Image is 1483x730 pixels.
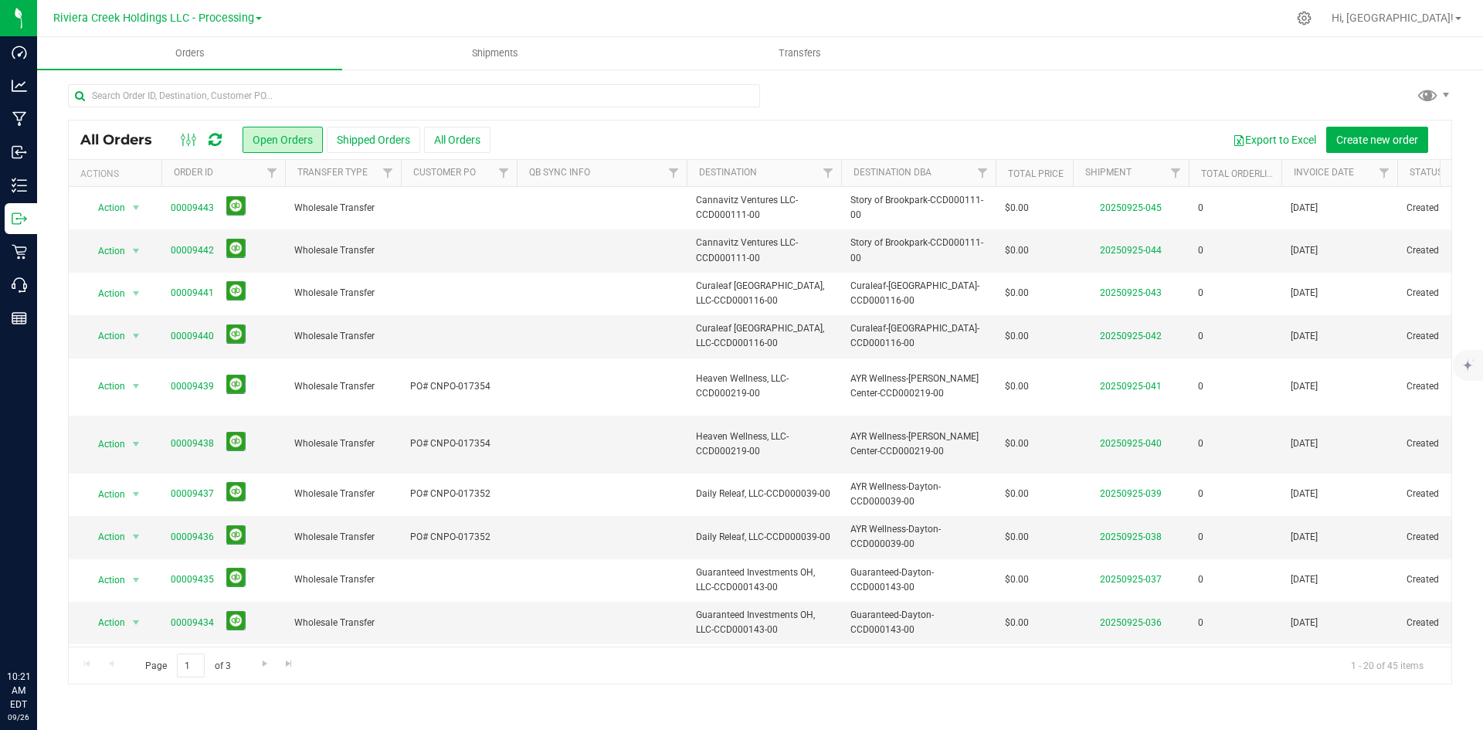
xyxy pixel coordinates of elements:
span: select [127,484,146,505]
span: Action [84,569,126,591]
span: [DATE] [1291,329,1318,344]
span: Guaranteed Investments OH, LLC-CCD000143-00 [696,565,832,595]
button: All Orders [424,127,490,153]
a: 00009437 [171,487,214,501]
span: 0 [1198,286,1203,300]
inline-svg: Inventory [12,178,27,193]
span: [DATE] [1291,286,1318,300]
inline-svg: Manufacturing [12,111,27,127]
span: 1 - 20 of 45 items [1339,654,1436,677]
span: Orders [154,46,226,60]
a: Filter [816,160,841,186]
span: AYR Wellness-[PERSON_NAME] Center-CCD000219-00 [850,372,986,401]
inline-svg: Outbound [12,211,27,226]
span: $0.00 [1005,436,1029,451]
a: 20250925-037 [1100,574,1162,585]
span: $0.00 [1005,201,1029,216]
span: select [127,240,146,262]
span: $0.00 [1005,572,1029,587]
button: Open Orders [243,127,323,153]
span: Curaleaf-[GEOGRAPHIC_DATA]-CCD000116-00 [850,279,986,308]
span: Daily Releaf, LLC-CCD000039-00 [696,487,832,501]
a: 00009440 [171,329,214,344]
a: Transfers [647,37,952,70]
span: Guaranteed Investments OH, LLC-CCD000143-00 [696,608,832,637]
a: Destination DBA [853,167,932,178]
span: Wholesale Transfer [294,379,392,394]
div: Actions [80,168,155,179]
span: 0 [1198,572,1203,587]
button: Shipped Orders [327,127,420,153]
span: select [127,197,146,219]
span: [DATE] [1291,379,1318,394]
a: 00009441 [171,286,214,300]
span: select [127,612,146,633]
a: Orders [37,37,342,70]
span: Hi, [GEOGRAPHIC_DATA]! [1332,12,1454,24]
span: AYR Wellness-Dayton-CCD000039-00 [850,522,986,552]
span: select [127,283,146,304]
a: 00009434 [171,616,214,630]
a: 20250925-036 [1100,617,1162,628]
a: 20250925-038 [1100,531,1162,542]
a: 20250925-041 [1100,381,1162,392]
span: [DATE] [1291,436,1318,451]
inline-svg: Call Center [12,277,27,293]
a: QB Sync Info [529,167,590,178]
span: Action [84,240,126,262]
span: Action [84,375,126,397]
a: 00009435 [171,572,214,587]
inline-svg: Inbound [12,144,27,160]
a: Filter [1372,160,1397,186]
span: Action [84,484,126,505]
span: select [127,325,146,347]
span: Action [84,526,126,548]
iframe: Resource center [15,606,62,653]
inline-svg: Dashboard [12,45,27,60]
span: Transfers [758,46,842,60]
span: Guaranteed-Dayton-CCD000143-00 [850,565,986,595]
span: $0.00 [1005,243,1029,258]
a: 00009442 [171,243,214,258]
span: 0 [1198,201,1203,216]
span: Action [84,283,126,304]
span: Action [84,197,126,219]
span: Wholesale Transfer [294,487,392,501]
a: Invoice Date [1294,167,1354,178]
span: select [127,375,146,397]
p: 10:21 AM EDT [7,670,30,711]
a: 00009443 [171,201,214,216]
inline-svg: Retail [12,244,27,260]
span: Create new order [1336,134,1418,146]
span: Wholesale Transfer [294,530,392,545]
button: Create new order [1326,127,1428,153]
a: 20250925-044 [1100,245,1162,256]
span: Shipments [451,46,539,60]
a: Customer PO [413,167,476,178]
span: Story of Brookpark-CCD000111-00 [850,236,986,265]
span: Curaleaf [GEOGRAPHIC_DATA], LLC-CCD000116-00 [696,321,832,351]
span: Curaleaf [GEOGRAPHIC_DATA], LLC-CCD000116-00 [696,279,832,308]
a: Filter [375,160,401,186]
span: Story of Brookpark-CCD000111-00 [850,193,986,222]
span: Action [84,433,126,455]
span: 0 [1198,329,1203,344]
a: Filter [1163,160,1189,186]
span: Heaven Wellness, LLC-CCD000219-00 [696,430,832,459]
span: Daily Releaf, LLC-CCD000039-00 [696,530,832,545]
span: $0.00 [1005,530,1029,545]
span: Wholesale Transfer [294,616,392,630]
span: Wholesale Transfer [294,243,392,258]
div: Manage settings [1295,11,1314,25]
a: Filter [661,160,687,186]
span: $0.00 [1005,379,1029,394]
inline-svg: Analytics [12,78,27,93]
a: Go to the last page [278,654,300,674]
span: Cannavitz Ventures LLC-CCD000111-00 [696,236,832,265]
span: Cannavitz Ventures LLC-CCD000111-00 [696,193,832,222]
span: [DATE] [1291,487,1318,501]
a: Total Price [1008,168,1064,179]
span: PO# CNPO-017354 [410,436,507,451]
span: Action [84,325,126,347]
a: 20250925-045 [1100,202,1162,213]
